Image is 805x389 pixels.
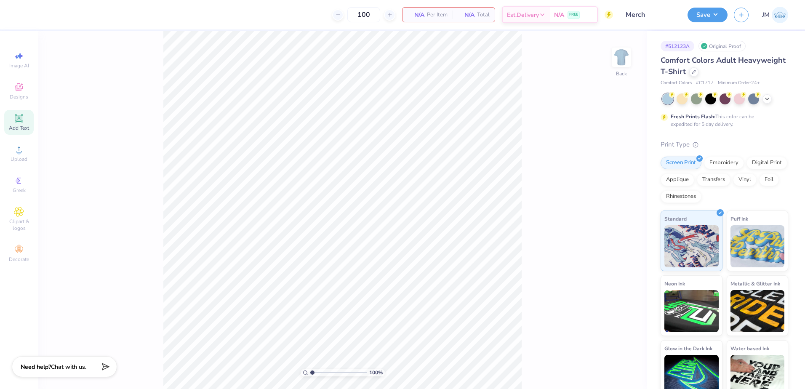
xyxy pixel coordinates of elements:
span: Decorate [9,256,29,263]
div: Screen Print [661,157,701,169]
input: Untitled Design [619,6,681,23]
span: Add Text [9,125,29,131]
span: 100 % [369,369,383,376]
span: Upload [11,156,27,163]
input: – – [347,7,380,22]
div: Transfers [697,173,730,186]
button: Save [688,8,728,22]
div: # 512123A [661,41,694,51]
span: Greek [13,187,26,194]
span: Neon Ink [664,279,685,288]
span: N/A [554,11,564,19]
strong: Fresh Prints Flash: [671,113,715,120]
span: JM [762,10,770,20]
div: This color can be expedited for 5 day delivery. [671,113,774,128]
img: Puff Ink [730,225,785,267]
span: Total [477,11,490,19]
span: Puff Ink [730,214,748,223]
div: Rhinestones [661,190,701,203]
span: Minimum Order: 24 + [718,80,760,87]
img: Metallic & Glitter Ink [730,290,785,332]
span: Image AI [9,62,29,69]
img: Neon Ink [664,290,719,332]
span: Per Item [427,11,448,19]
div: Embroidery [704,157,744,169]
a: JM [762,7,788,23]
span: Water based Ink [730,344,769,353]
span: FREE [569,12,578,18]
div: Vinyl [733,173,757,186]
img: Back [613,49,630,66]
strong: Need help? [21,363,51,371]
span: N/A [408,11,424,19]
span: Chat with us. [51,363,86,371]
div: Print Type [661,140,788,149]
span: Glow in the Dark Ink [664,344,712,353]
div: Applique [661,173,694,186]
span: Comfort Colors Adult Heavyweight T-Shirt [661,55,786,77]
div: Foil [759,173,779,186]
span: N/A [458,11,474,19]
span: Standard [664,214,687,223]
div: Back [616,70,627,77]
span: Comfort Colors [661,80,692,87]
span: Metallic & Glitter Ink [730,279,780,288]
span: # C1717 [696,80,714,87]
div: Original Proof [698,41,746,51]
span: Designs [10,93,28,100]
span: Est. Delivery [507,11,539,19]
img: Standard [664,225,719,267]
div: Digital Print [746,157,787,169]
span: Clipart & logos [4,218,34,232]
img: Joshua Malaki [772,7,788,23]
